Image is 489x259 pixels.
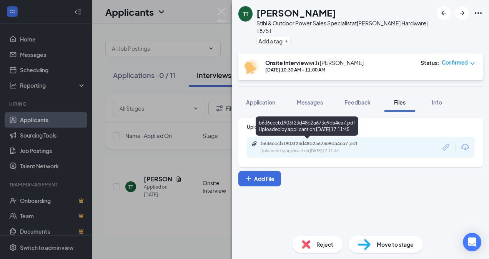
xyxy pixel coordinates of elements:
[245,175,253,183] svg: Plus
[251,141,376,154] a: Paperclipb636cccb1903f23d48b2a673e9da4ea7.pdfUploaded by applicant on [DATE] 17:11:45
[442,59,468,66] span: Confirmed
[474,8,483,18] svg: Ellipses
[256,6,336,19] h1: [PERSON_NAME]
[238,171,281,186] button: Add FilePlus
[256,37,291,45] button: PlusAdd a tag
[377,240,414,249] span: Move to stage
[421,59,439,66] div: Status :
[463,233,481,251] div: Open Intercom Messenger
[256,19,433,35] div: Stihl & Outdoor Power Sales Specialist at [PERSON_NAME] Hardware | 18751
[441,142,451,152] svg: Link
[437,6,451,20] button: ArrowLeftNew
[470,61,475,66] span: down
[461,143,470,152] svg: Download
[455,6,469,20] button: ArrowRight
[251,141,258,147] svg: Paperclip
[344,99,371,106] span: Feedback
[247,124,474,130] div: Upload Resume
[246,99,275,106] span: Application
[265,66,364,73] div: [DATE] 10:30 AM - 11:00 AM
[439,8,448,18] svg: ArrowLeftNew
[256,116,358,136] div: b636cccb1903f23d48b2a673e9da4ea7.pdf Uploaded by applicant on [DATE] 17:11:45
[243,10,248,18] div: TT
[316,240,333,249] span: Reject
[432,99,442,106] span: Info
[394,99,406,106] span: Files
[261,141,368,147] div: b636cccb1903f23d48b2a673e9da4ea7.pdf
[297,99,323,106] span: Messages
[265,59,364,66] div: with [PERSON_NAME]
[457,8,467,18] svg: ArrowRight
[265,59,309,66] b: Onsite Interview
[261,148,376,154] div: Uploaded by applicant on [DATE] 17:11:45
[284,39,289,43] svg: Plus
